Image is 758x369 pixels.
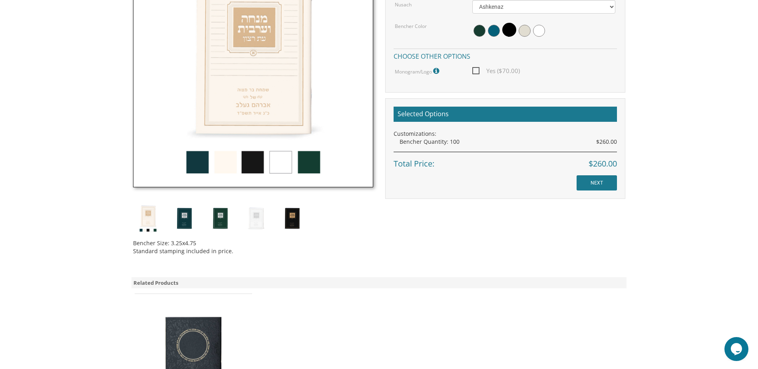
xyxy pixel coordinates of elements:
[394,152,617,170] div: Total Price:
[205,203,235,233] img: mm-green-thumb.jpg
[596,138,617,146] span: $260.00
[472,66,520,76] span: Yes ($70.00)
[395,23,427,30] label: Bencher Color
[133,203,163,233] img: mm-cream-thumb.jpg
[169,203,199,233] img: mm-blue-thumb.jpg
[400,138,617,146] div: Bencher Quantity: 100
[277,203,307,233] img: mm-black-thumb.jpg
[394,130,617,138] div: Customizations:
[589,158,617,170] span: $260.00
[395,1,412,8] label: Nusach
[241,203,271,233] img: mm-white-thumb.jpg
[577,175,617,190] input: NEXT
[133,233,373,255] div: Bencher Size: 3.25x4.75 Standard stamping included in price.
[131,277,627,289] div: Related Products
[394,48,617,62] h4: Choose other options
[394,107,617,122] h2: Selected Options
[724,337,750,361] iframe: chat widget
[395,66,441,76] label: Monogram/Logo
